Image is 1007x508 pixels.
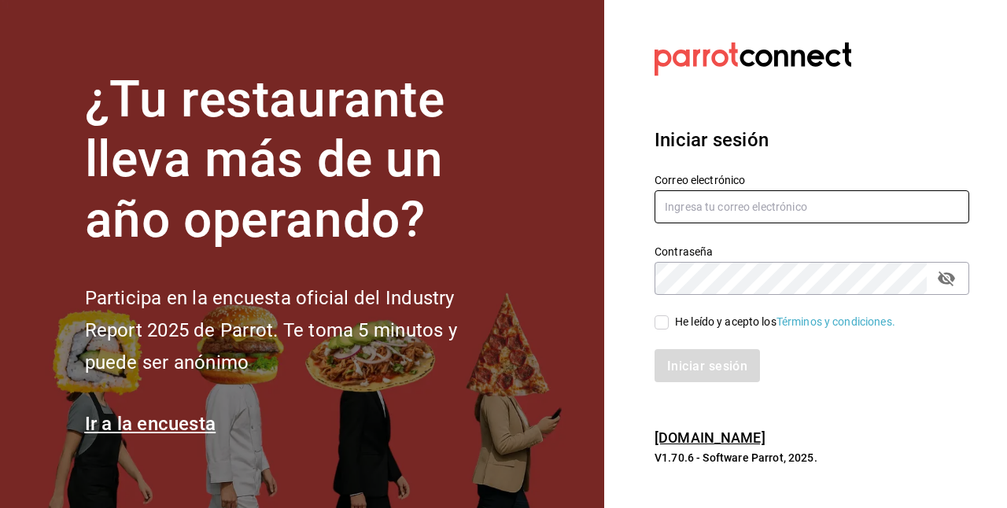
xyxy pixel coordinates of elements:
[85,70,445,250] font: ¿Tu restaurante lleva más de un año operando?
[655,429,765,446] a: [DOMAIN_NAME]
[655,173,745,186] font: Correo electrónico
[776,315,895,328] a: Términos y condiciones.
[655,129,769,151] font: Iniciar sesión
[655,245,713,257] font: Contraseña
[85,413,216,435] a: Ir a la encuesta
[933,265,960,292] button: campo de contraseña
[675,315,776,328] font: He leído y acepto los
[655,190,969,223] input: Ingresa tu correo electrónico
[655,451,817,464] font: V1.70.6 - Software Parrot, 2025.
[85,287,457,374] font: Participa en la encuesta oficial del Industry Report 2025 de Parrot. Te toma 5 minutos y puede se...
